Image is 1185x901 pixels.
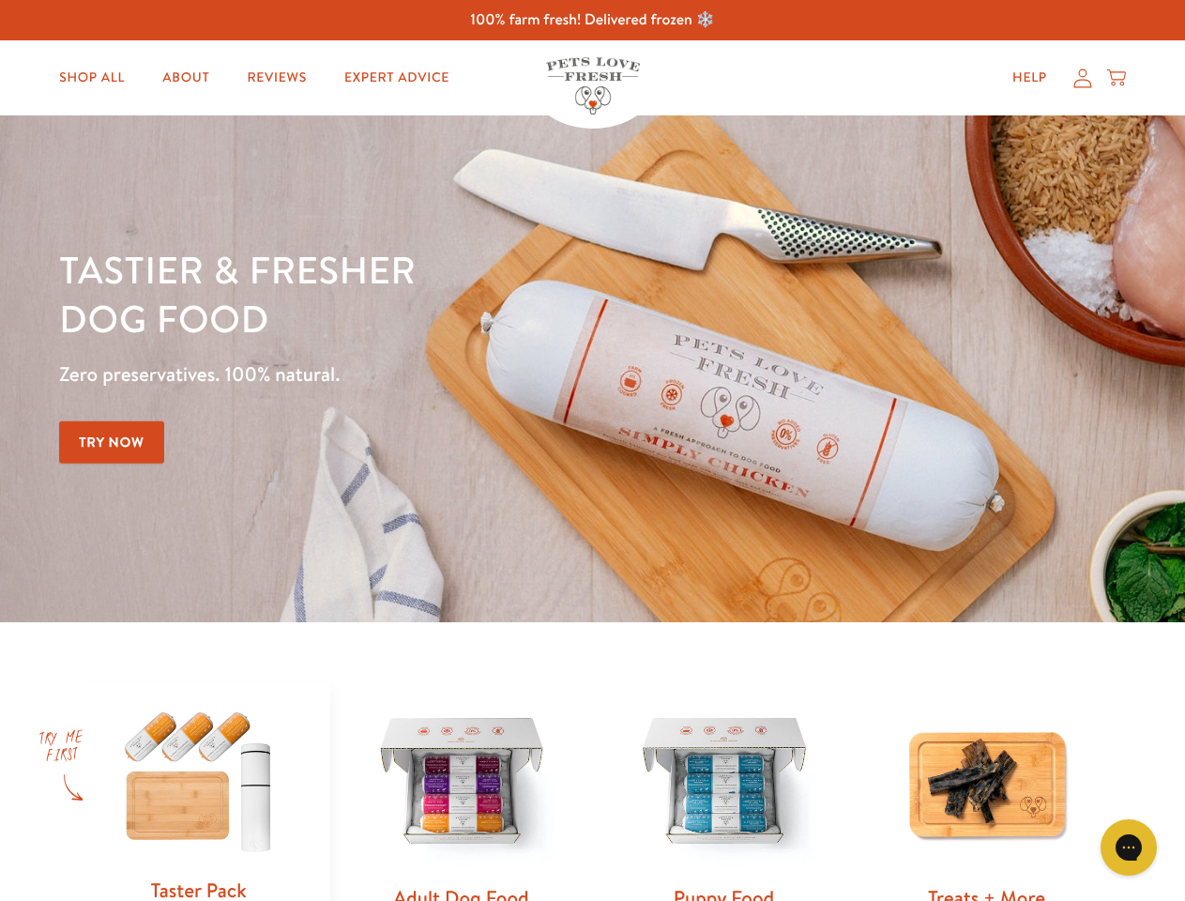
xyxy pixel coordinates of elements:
[44,59,140,97] a: Shop All
[59,245,770,343] h1: Tastier & fresher dog food
[1091,813,1166,882] iframe: Gorgias live chat messenger
[232,59,321,97] a: Reviews
[59,421,164,464] a: Try Now
[329,59,464,97] a: Expert Advice
[147,59,224,97] a: About
[997,59,1062,97] a: Help
[59,358,770,391] p: Zero preservatives. 100% natural.
[546,57,640,115] img: Pets Love Fresh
